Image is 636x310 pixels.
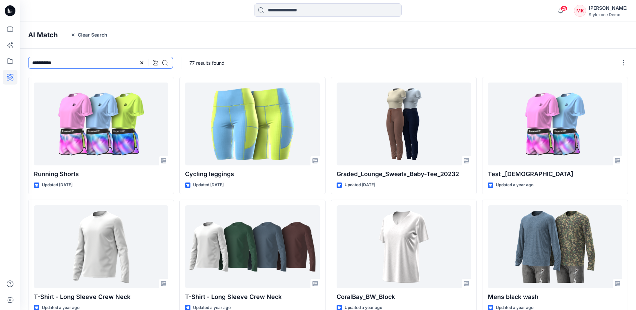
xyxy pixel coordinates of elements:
[589,12,628,17] div: Stylezone Demo
[28,31,58,39] h4: AI Match
[185,169,320,179] p: Cycling leggings
[496,182,533,189] p: Updated a year ago
[574,5,586,17] div: MK
[193,182,224,189] p: Updated [DATE]
[488,292,622,302] p: Mens black wash
[66,30,112,40] button: Clear Search
[185,205,320,288] a: T-Shirt - Long Sleeve Crew Neck
[34,292,168,302] p: T-Shirt - Long Sleeve Crew Neck
[488,205,622,288] a: Mens black wash
[42,182,72,189] p: Updated [DATE]
[560,6,568,11] span: 29
[34,83,168,165] a: Running Shorts
[189,59,225,66] p: 77 results found
[185,83,320,165] a: Cycling leggings
[345,182,375,189] p: Updated [DATE]
[488,169,622,179] p: Test _[DEMOGRAPHIC_DATA]
[337,292,471,302] p: CoralBay_BW_Block
[589,4,628,12] div: [PERSON_NAME]
[337,83,471,165] a: Graded_Lounge_Sweats_Baby-Tee_20232
[185,292,320,302] p: T-Shirt - Long Sleeve Crew Neck
[34,169,168,179] p: Running Shorts
[337,169,471,179] p: Graded_Lounge_Sweats_Baby-Tee_20232
[337,205,471,288] a: CoralBay_BW_Block
[34,205,168,288] a: T-Shirt - Long Sleeve Crew Neck
[488,83,622,165] a: Test _Ladies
